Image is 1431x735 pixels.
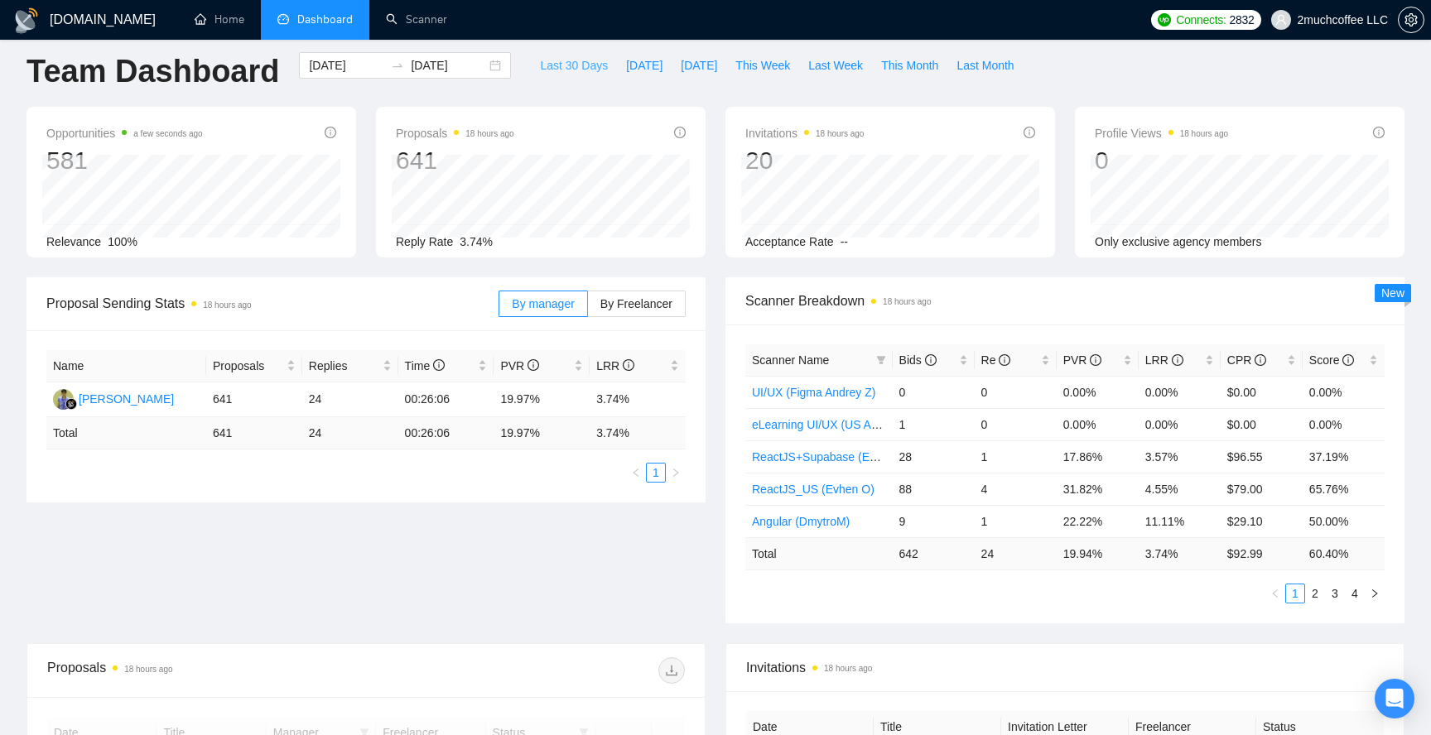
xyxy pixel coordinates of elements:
[752,515,850,528] a: Angular (DmytroM)
[460,235,493,248] span: 3.74%
[46,293,499,314] span: Proposal Sending Stats
[1057,473,1139,505] td: 31.82%
[1095,235,1262,248] span: Only exclusive agency members
[631,468,641,478] span: left
[1345,584,1365,603] li: 4
[893,408,975,440] td: 1
[46,235,101,248] span: Relevance
[1139,505,1221,537] td: 11.11%
[893,376,975,408] td: 0
[1255,354,1266,366] span: info-circle
[752,450,911,464] a: ReactJS+Supabase (Evhen O)
[203,300,251,310] time: 18 hours ago
[672,52,726,79] button: [DATE]
[1139,408,1221,440] td: 0.00%
[206,382,302,417] td: 641
[752,418,914,431] a: eLearning UI/UX (US Andrey Z)
[1398,13,1424,26] a: setting
[1024,127,1035,138] span: info-circle
[1221,505,1303,537] td: $29.10
[1221,537,1303,569] td: $ 92.99
[1365,584,1385,603] button: right
[1227,353,1266,367] span: CPR
[1275,14,1287,26] span: user
[1230,11,1255,29] span: 2832
[617,52,672,79] button: [DATE]
[745,235,834,248] span: Acceptance Rate
[1303,408,1385,440] td: 0.00%
[1325,584,1345,603] li: 3
[47,657,366,684] div: Proposals
[46,145,203,176] div: 581
[1176,11,1226,29] span: Connects:
[213,357,283,375] span: Proposals
[975,537,1057,569] td: 24
[1265,584,1285,603] li: Previous Page
[752,483,874,496] a: ReactJS_US (Evhen O)
[1158,13,1171,26] img: upwork-logo.png
[465,129,513,138] time: 18 hours ago
[975,376,1057,408] td: 0
[396,123,514,143] span: Proposals
[1399,13,1424,26] span: setting
[975,505,1057,537] td: 1
[1063,353,1102,367] span: PVR
[1145,353,1183,367] span: LRR
[297,12,353,26] span: Dashboard
[981,353,1011,367] span: Re
[309,56,384,74] input: Start date
[277,13,289,25] span: dashboard
[590,382,686,417] td: 3.74%
[325,127,336,138] span: info-circle
[65,398,77,410] img: gigradar-bm.png
[872,52,947,79] button: This Month
[752,353,829,367] span: Scanner Name
[1095,145,1228,176] div: 0
[623,359,634,371] span: info-circle
[947,52,1023,79] button: Last Month
[1095,123,1228,143] span: Profile Views
[386,12,447,26] a: searchScanner
[883,297,931,306] time: 18 hours ago
[881,56,938,74] span: This Month
[876,355,886,365] span: filter
[1373,127,1385,138] span: info-circle
[124,665,172,674] time: 18 hours ago
[799,52,872,79] button: Last Week
[735,56,790,74] span: This Week
[500,359,539,372] span: PVR
[1139,440,1221,473] td: 3.57%
[590,417,686,449] td: 3.74 %
[1306,584,1324,603] a: 2
[398,382,494,417] td: 00:26:06
[405,359,445,372] span: Time
[1305,584,1325,603] li: 2
[975,473,1057,505] td: 4
[626,56,662,74] span: [DATE]
[46,417,206,449] td: Total
[1270,588,1280,598] span: left
[681,56,717,74] span: [DATE]
[1398,7,1424,33] button: setting
[1090,354,1101,366] span: info-circle
[808,56,863,74] span: Last Week
[79,390,174,408] div: [PERSON_NAME]
[899,353,937,367] span: Bids
[302,382,398,417] td: 24
[893,473,975,505] td: 88
[1221,473,1303,505] td: $79.00
[596,359,634,372] span: LRR
[745,145,864,176] div: 20
[999,354,1010,366] span: info-circle
[873,348,889,372] span: filter
[824,664,872,673] time: 18 hours ago
[512,297,574,310] span: By manager
[391,59,404,72] span: swap-right
[540,56,608,74] span: Last 30 Days
[745,291,1385,311] span: Scanner Breakdown
[1180,129,1228,138] time: 18 hours ago
[206,350,302,382] th: Proposals
[302,417,398,449] td: 24
[1375,679,1414,718] div: Open Intercom Messenger
[1303,537,1385,569] td: 60.40 %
